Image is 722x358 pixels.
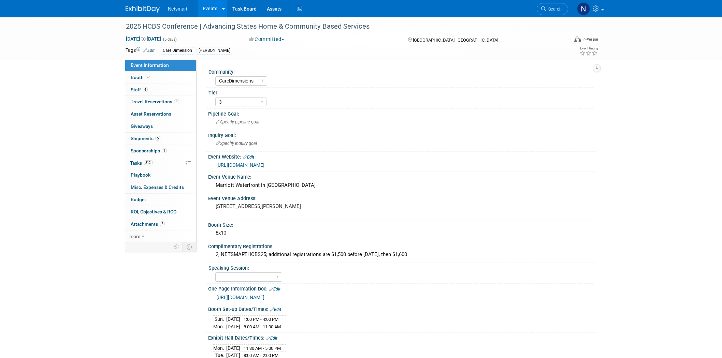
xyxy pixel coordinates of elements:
div: Event Venue Name: [208,172,596,180]
span: [GEOGRAPHIC_DATA], [GEOGRAPHIC_DATA] [413,38,498,43]
div: One Page Information Doc: [208,284,596,293]
span: Asset Reservations [131,111,171,117]
span: 5 [155,136,160,141]
span: Event Information [131,62,169,68]
a: Sponsorships1 [125,145,196,157]
a: Asset Reservations [125,108,196,120]
a: Edit [243,155,254,160]
div: In-Person [582,37,598,42]
span: Specify pipeline goal [216,119,259,124]
span: Playbook [131,172,150,178]
span: 4 [174,99,179,104]
div: 8x10 [213,228,591,238]
div: Booth Set-up Dates/Times: [208,304,596,313]
a: Misc. Expenses & Credits [125,181,196,193]
span: Specify inquiry goal [216,141,257,146]
a: ROI, Objectives & ROO [125,206,196,218]
img: ExhibitDay [126,6,160,13]
pre: [STREET_ADDRESS][PERSON_NAME] [216,203,362,209]
span: Misc. Expenses & Credits [131,184,184,190]
span: 4 [143,87,148,92]
span: Sponsorships [131,148,167,153]
a: Giveaways [125,120,196,132]
td: [DATE] [226,323,240,330]
div: Event Rating [579,47,598,50]
a: Attachments2 [125,218,196,230]
td: Mon. [213,344,226,352]
div: Event Website: [208,152,596,161]
div: Marriott Waterfront in [GEOGRAPHIC_DATA] [213,180,591,191]
span: 8:00 AM - 11:00 AM [244,324,281,329]
td: Sun. [213,316,226,323]
div: [PERSON_NAME] [197,47,232,54]
span: 1 [162,148,167,153]
span: Attachments [131,221,165,227]
span: (5 days) [162,37,177,42]
span: Budget [131,197,146,202]
span: [DATE] [DATE] [126,36,161,42]
div: Exhibit Hall Dates/Times: [208,333,596,342]
td: Tags [126,47,155,55]
span: Shipments [131,136,160,141]
div: Inquiry Goal: [208,130,596,139]
td: Toggle Event Tabs [183,242,197,251]
div: Event Venue Address: [208,193,596,202]
span: 11:30 AM - 5:00 PM [244,346,281,351]
td: Mon. [213,323,226,330]
div: Tier: [208,88,593,96]
div: 2; NETSMARTHCBS25; additional registrations are $1,500 before [DATE], then $1,600 [213,249,591,260]
a: more [125,230,196,242]
td: Personalize Event Tab Strip [171,242,183,251]
div: Booth Size: [208,220,596,228]
span: 81% [144,160,153,165]
a: Staff4 [125,84,196,96]
div: Speaking Session: [208,263,593,271]
span: ROI, Objectives & ROO [131,209,176,214]
a: Travel Reservations4 [125,96,196,108]
span: to [140,36,147,42]
span: more [129,234,140,239]
span: Netsmart [168,6,187,12]
div: Care Dimension [161,47,194,54]
div: Complimentary Registrations: [208,241,596,250]
a: Budget [125,194,196,206]
button: Committed [246,36,287,43]
a: Tasks81% [125,157,196,169]
span: Giveaways [131,123,153,129]
a: Edit [270,307,281,312]
div: 2025 HCBS Conference | Advancing States Home & Community Based Services [124,20,558,33]
a: Edit [266,336,277,341]
span: Booth [131,75,151,80]
a: Edit [143,48,155,53]
span: Tasks [130,160,153,166]
a: [URL][DOMAIN_NAME] [216,295,264,300]
span: 2 [160,221,165,226]
img: Nina Finn [577,2,590,15]
div: Community: [208,67,593,75]
span: 8:00 AM - 2:00 PM [244,353,278,358]
a: Booth [125,72,196,84]
span: Travel Reservations [131,99,179,104]
span: 1:00 PM - 4:00 PM [244,317,278,322]
span: Staff [131,87,148,92]
a: Search [537,3,568,15]
td: [DATE] [226,344,240,352]
a: Shipments5 [125,133,196,145]
td: [DATE] [226,316,240,323]
div: Event Format [528,35,598,46]
span: Search [546,6,562,12]
a: [URL][DOMAIN_NAME] [216,162,264,168]
a: Edit [269,287,280,292]
i: Booth reservation complete [147,75,150,79]
a: Playbook [125,169,196,181]
img: Format-Inperson.png [574,36,581,42]
div: Pipeline Goal: [208,109,596,117]
a: Event Information [125,59,196,71]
